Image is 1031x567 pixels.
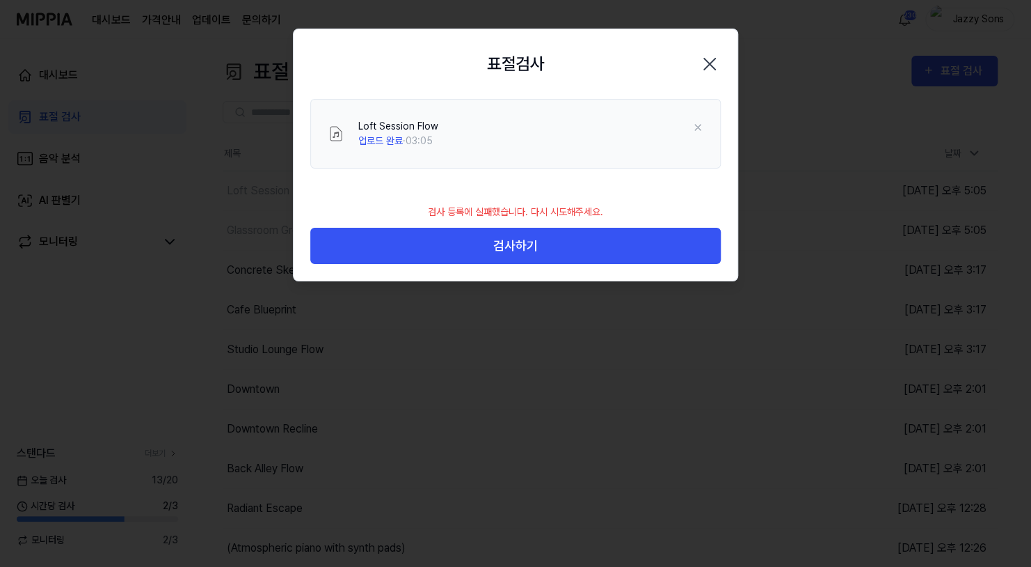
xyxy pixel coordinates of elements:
span: 업로드 완료 [358,135,403,146]
img: File Select [328,125,344,142]
button: 검사하기 [310,228,721,265]
div: Loft Session Flow [358,119,438,134]
div: · 03:05 [358,134,438,148]
div: 검사 등록에 실패했습니다. 다시 시도해주세요. [419,196,612,228]
h2: 표절검사 [487,52,544,77]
